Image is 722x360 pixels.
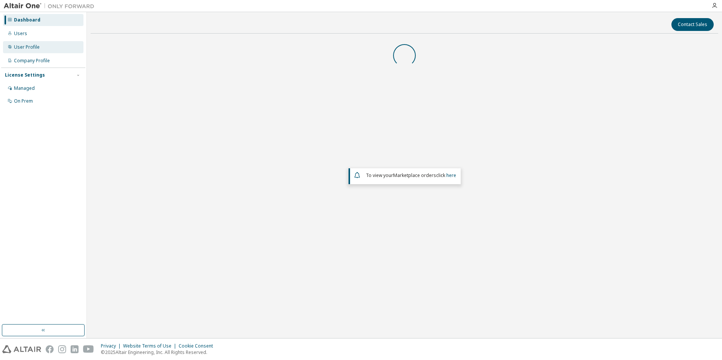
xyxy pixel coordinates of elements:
p: © 2025 Altair Engineering, Inc. All Rights Reserved. [101,349,218,355]
span: To view your click [366,172,456,178]
div: Users [14,31,27,37]
div: Managed [14,85,35,91]
div: Privacy [101,343,123,349]
img: facebook.svg [46,345,54,353]
div: License Settings [5,72,45,78]
em: Marketplace orders [393,172,436,178]
img: altair_logo.svg [2,345,41,353]
a: here [446,172,456,178]
img: youtube.svg [83,345,94,353]
div: Website Terms of Use [123,343,179,349]
img: instagram.svg [58,345,66,353]
img: linkedin.svg [71,345,79,353]
div: Dashboard [14,17,40,23]
div: Company Profile [14,58,50,64]
button: Contact Sales [671,18,714,31]
div: User Profile [14,44,40,50]
div: Cookie Consent [179,343,218,349]
div: On Prem [14,98,33,104]
img: Altair One [4,2,98,10]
